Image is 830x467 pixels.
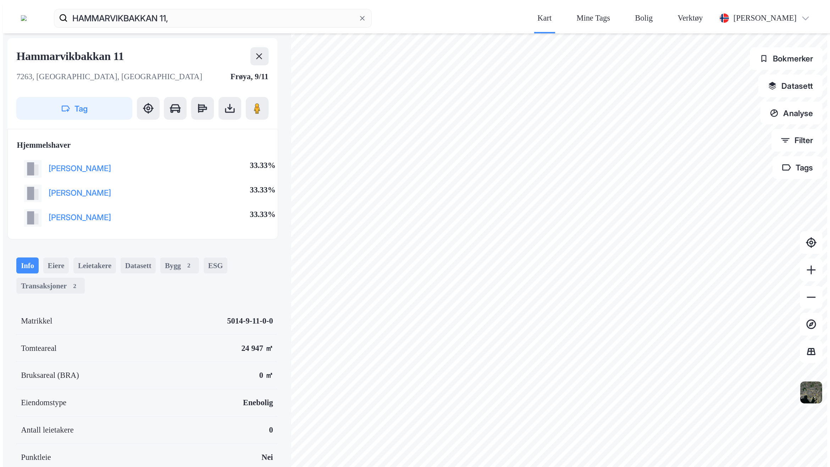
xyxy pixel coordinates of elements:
[16,257,39,273] div: Info
[250,208,276,221] div: 33.33%
[21,314,52,328] div: Matrikkel
[760,102,823,124] button: Analyse
[250,159,276,172] div: 33.33%
[21,396,66,409] div: Eiendomstype
[16,70,202,83] div: 7263, [GEOGRAPHIC_DATA], [GEOGRAPHIC_DATA]
[21,423,74,437] div: Antall leietakere
[577,11,610,25] div: Mine Tags
[758,75,823,97] button: Datasett
[795,433,830,467] iframe: Chat Widget
[734,11,797,25] div: [PERSON_NAME]
[261,451,273,464] div: Nei
[227,314,273,328] div: 5014-9-11-0-0
[231,70,269,83] div: Frøya, 9/11
[69,280,81,292] div: 2
[771,129,823,152] button: Filter
[259,369,273,382] div: 0 ㎡
[677,11,703,25] div: Verktøy
[773,156,823,179] button: Tags
[121,257,156,273] div: Datasett
[43,257,69,273] div: Eiere
[160,257,199,273] div: Bygg
[16,278,85,294] div: Transaksjoner
[750,47,823,70] button: Bokmerker
[73,257,116,273] div: Leietakere
[21,15,27,21] img: logo.a4113a55bc3d86da70a041830d287a7e.svg
[241,342,273,355] div: 24 947 ㎡
[799,380,823,404] img: 9k=
[243,396,273,409] div: Enebolig
[68,7,358,29] input: Søk på adresse, matrikkel, gårdeiere, leietakere eller personer
[204,257,227,273] div: ESG
[183,260,194,271] div: 2
[537,11,552,25] div: Kart
[16,47,126,65] div: Hammarvikbakkan 11
[16,97,132,120] button: Tag
[21,451,51,464] div: Punktleie
[269,423,273,437] div: 0
[21,369,79,382] div: Bruksareal (BRA)
[795,433,830,467] div: Kontrollprogram for chat
[250,183,276,197] div: 33.33%
[17,139,269,152] div: Hjemmelshaver
[635,11,653,25] div: Bolig
[21,342,56,355] div: Tomteareal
